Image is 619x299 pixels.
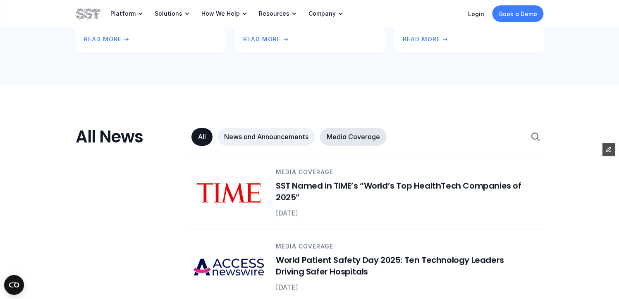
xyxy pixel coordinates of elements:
[327,133,380,141] p: Media Coverage
[4,275,24,295] button: Open CMP widget
[276,242,333,251] p: Media Coverage
[492,5,544,22] a: Book a Demo
[191,156,544,230] a: TIME logoMedia CoverageSST Named in TIME’s “World’s Top HealthTech Companies of 2025”[DATE]
[243,35,281,44] p: Read More
[155,10,182,17] p: Solutions
[276,254,534,278] h6: World Patient Safety Day 2025: Ten Technology Leaders Driving Safer Hospitals
[76,126,175,147] h3: All News
[402,35,440,44] p: Read More
[110,10,136,17] p: Platform
[499,9,537,18] p: Book a Demo
[308,10,336,17] p: Company
[602,143,615,156] button: Edit Framer Content
[201,10,240,17] p: How We Help
[276,168,333,177] p: Media Coverage
[259,10,289,17] p: Resources
[276,180,534,203] h6: SST Named in TIME’s “World’s Top HealthTech Companies of 2025”
[198,133,206,141] p: All
[224,133,308,141] p: News and Announcements
[527,129,544,145] button: Search Icon
[276,208,534,218] p: [DATE]
[84,35,122,44] p: Read More
[191,178,266,207] img: TIME logo
[276,282,534,292] p: [DATE]
[468,10,484,17] a: Login
[76,7,100,21] img: SST logo
[191,253,266,282] img: Access Newswire logo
